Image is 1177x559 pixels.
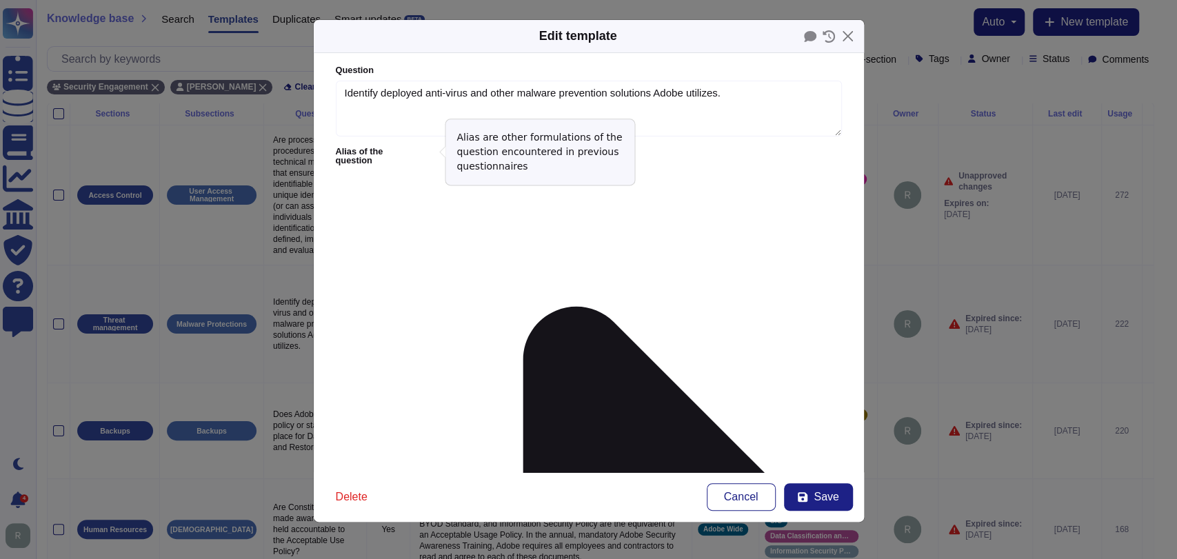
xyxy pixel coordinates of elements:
[445,119,634,185] div: Alias are other formulations of the question encountered in previous questionnaires
[336,81,842,137] textarea: Identify deployed anti-virus and other malware prevention solutions Adobe utilizes.
[325,483,379,511] button: Delete
[539,27,616,45] div: Edit template
[336,491,368,502] span: Delete
[784,483,853,511] button: Save
[336,66,842,75] label: Question
[814,491,838,502] span: Save
[707,483,776,511] button: Cancel
[724,491,758,502] span: Cancel
[837,26,858,47] button: Close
